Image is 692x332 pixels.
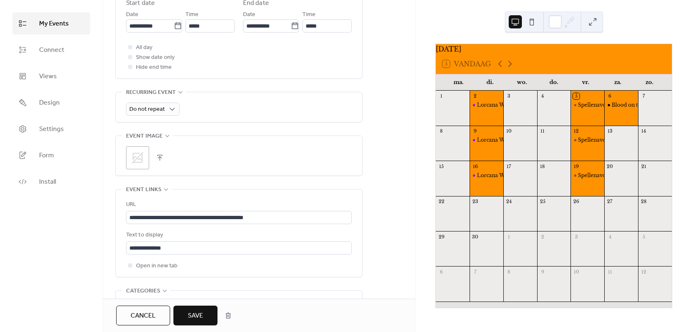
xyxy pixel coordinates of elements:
span: Event links [126,185,161,195]
div: 6 [607,93,613,99]
div: 27 [607,199,613,205]
span: Form [39,151,54,161]
div: Spellenavond [578,137,613,144]
div: za. [601,74,633,91]
div: 1 [506,234,512,240]
div: 2 [472,93,478,99]
button: Save [173,306,217,325]
div: wo. [506,74,538,91]
div: Spellenavond [570,102,604,109]
div: Lorcana Weekly Play [477,172,531,179]
a: My Events [12,12,90,35]
div: 10 [506,128,512,134]
div: 23 [472,199,478,205]
div: 4 [607,234,613,240]
div: Lorcana Weekly Play [477,102,531,109]
div: 15 [438,163,444,169]
div: 20 [607,163,613,169]
div: Lorcana Weekly Play [470,172,503,179]
span: Do not repeat [129,104,165,115]
div: 12 [573,128,579,134]
div: zo. [634,74,665,91]
span: Time [302,10,316,20]
div: 29 [438,234,444,240]
div: 16 [472,163,478,169]
div: 13 [607,128,613,134]
div: Spellenavond [570,137,604,144]
span: Cancel [131,311,156,321]
div: 3 [506,93,512,99]
span: Install [39,177,56,187]
div: 9 [472,128,478,134]
a: Connect [12,39,90,61]
span: Time [185,10,199,20]
div: di. [474,74,506,91]
div: 22 [438,199,444,205]
div: 24 [506,199,512,205]
span: All day [136,43,152,53]
a: Design [12,91,90,114]
div: 6 [438,269,444,275]
div: 10 [573,269,579,275]
div: 3 [573,234,579,240]
div: ma. [442,74,474,91]
div: 21 [641,163,647,169]
div: [DATE] [436,44,672,54]
div: Text to display [126,230,350,240]
span: My Events [39,19,69,29]
span: Show date only [136,53,175,63]
div: Lorcana Weekly Play [470,102,503,109]
div: ; [126,146,149,169]
div: 30 [472,234,478,240]
span: Connect [39,45,64,55]
span: Categories [126,286,160,296]
span: Date [126,10,138,20]
a: Form [12,144,90,166]
div: vr. [570,74,601,91]
div: 4 [540,93,546,99]
div: 17 [506,163,512,169]
div: 7 [472,269,478,275]
div: do. [538,74,570,91]
div: 5 [573,93,579,99]
a: Views [12,65,90,87]
div: 26 [573,199,579,205]
div: 5 [641,234,647,240]
span: Design [39,98,60,108]
span: Views [39,72,57,82]
div: 11 [607,269,613,275]
div: 7 [641,93,647,99]
span: Save [188,311,203,321]
div: 9 [540,269,546,275]
div: 14 [641,128,647,134]
div: Lorcana Weekly Play [470,137,503,144]
div: 2 [540,234,546,240]
span: Hide end time [136,63,172,72]
span: Recurring event [126,88,176,98]
div: 1 [438,93,444,99]
div: Spellenavond [578,172,613,179]
div: 11 [540,128,546,134]
div: Spellenavond [578,102,613,109]
button: Cancel [116,306,170,325]
div: Lorcana Weekly Play [477,137,531,144]
span: Event image [126,131,163,141]
div: 8 [438,128,444,134]
div: Blood on the Clocktower (BEGINNERS) [604,102,638,109]
span: Open in new tab [136,261,178,271]
div: Spellenavond [570,172,604,179]
a: Install [12,171,90,193]
div: 8 [506,269,512,275]
span: Settings [39,124,64,134]
div: 28 [641,199,647,205]
div: 25 [540,199,546,205]
span: Date [243,10,255,20]
div: 18 [540,163,546,169]
div: URL [126,200,350,210]
a: Settings [12,118,90,140]
div: 19 [573,163,579,169]
div: 12 [641,269,647,275]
